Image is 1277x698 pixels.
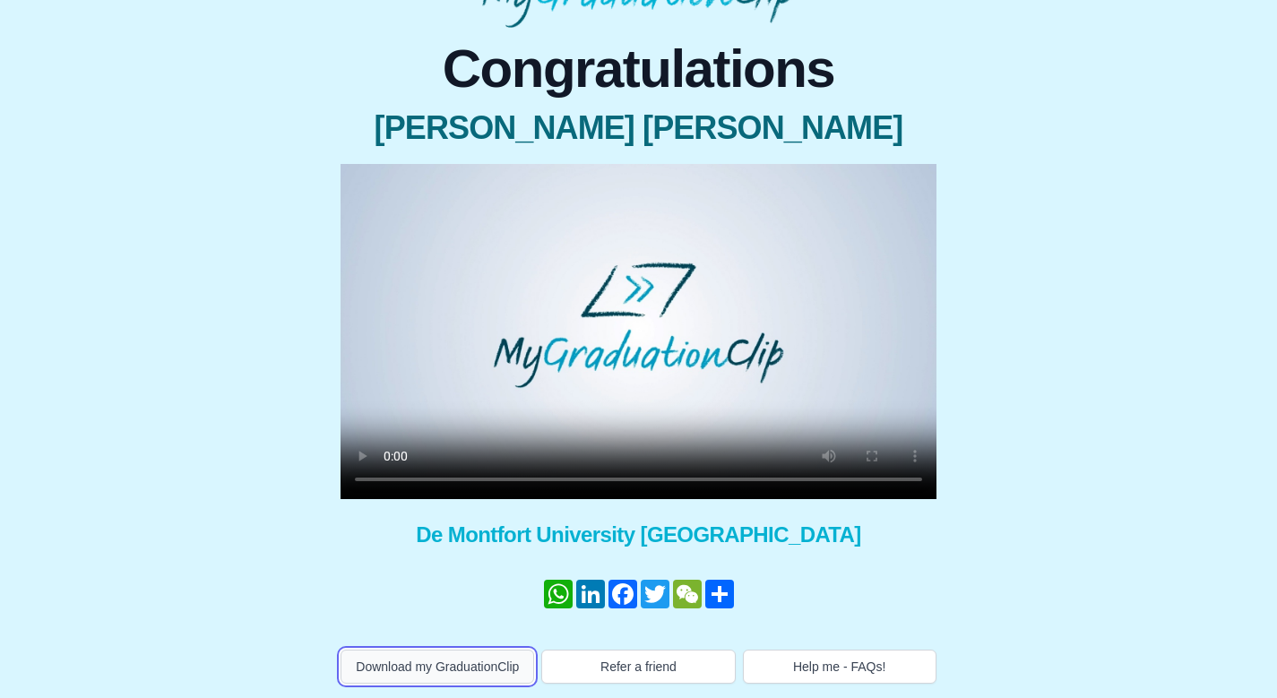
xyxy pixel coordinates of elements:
[341,521,936,549] span: De Montfort University [GEOGRAPHIC_DATA]
[341,650,534,684] button: Download my GraduationClip
[671,580,703,608] a: WeChat
[541,650,735,684] button: Refer a friend
[639,580,671,608] a: Twitter
[341,42,936,96] span: Congratulations
[574,580,607,608] a: LinkedIn
[607,580,639,608] a: Facebook
[743,650,936,684] button: Help me - FAQs!
[341,110,936,146] span: [PERSON_NAME] [PERSON_NAME]
[542,580,574,608] a: WhatsApp
[703,580,736,608] a: Share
